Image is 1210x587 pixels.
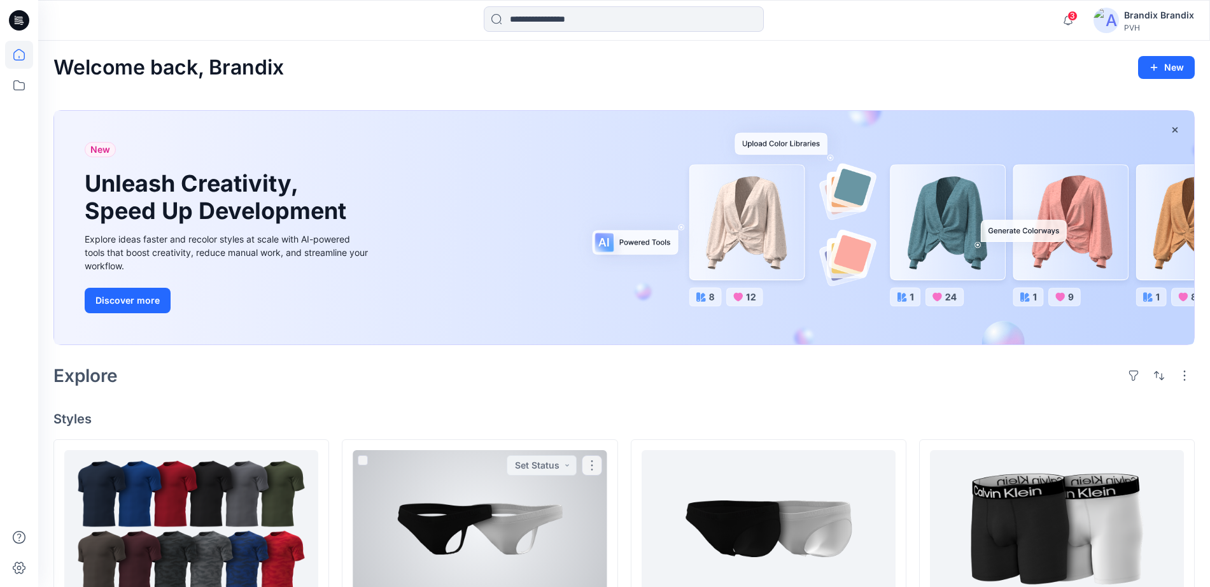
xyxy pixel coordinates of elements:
div: PVH [1124,23,1194,32]
span: New [90,142,110,157]
h4: Styles [53,411,1195,427]
div: Explore ideas faster and recolor styles at scale with AI-powered tools that boost creativity, red... [85,232,371,272]
a: Discover more [85,288,371,313]
h2: Welcome back, Brandix [53,56,284,80]
span: 3 [1067,11,1078,21]
h2: Explore [53,365,118,386]
h1: Unleash Creativity, Speed Up Development [85,170,352,225]
button: Discover more [85,288,171,313]
div: Brandix Brandix [1124,8,1194,23]
button: New [1138,56,1195,79]
img: avatar [1094,8,1119,33]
